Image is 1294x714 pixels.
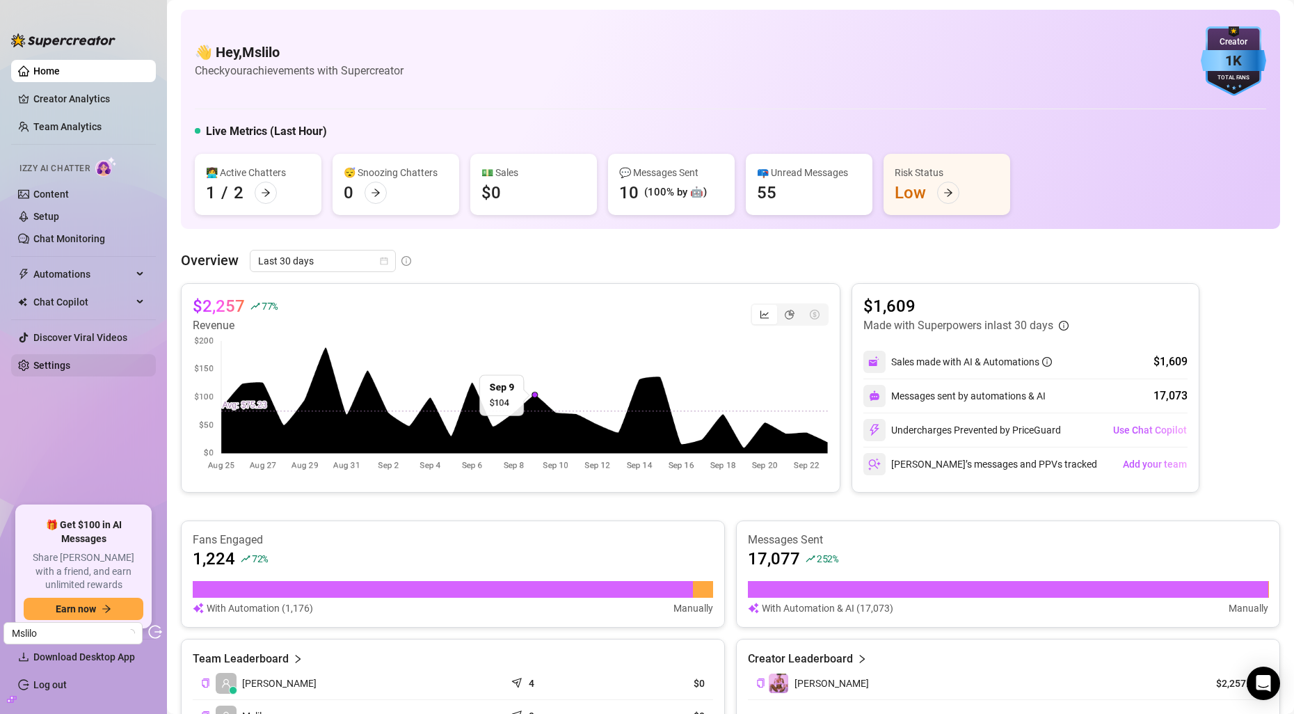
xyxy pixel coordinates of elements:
span: Download Desktop App [33,651,135,663]
article: With Automation (1,176) [207,601,313,616]
span: rise [806,554,815,564]
a: Team Analytics [33,121,102,132]
span: arrow-right [371,188,381,198]
a: Chat Monitoring [33,233,105,244]
span: Chat Copilot [33,291,132,313]
div: 💵 Sales [481,165,586,180]
div: 👩‍💻 Active Chatters [206,165,310,180]
span: [PERSON_NAME] [242,676,317,691]
img: svg%3e [868,458,881,470]
span: info-circle [1042,357,1052,367]
img: svg%3e [868,424,881,436]
div: Risk Status [895,165,999,180]
span: right [857,651,867,667]
div: Total Fans [1201,74,1266,83]
div: 0 [344,182,353,204]
img: blue-badge-DgoSNQY1.svg [1201,26,1266,96]
span: Use Chat Copilot [1113,425,1187,436]
article: $2,257.13 [1197,676,1260,690]
h5: Live Metrics (Last Hour) [206,123,327,140]
div: 💬 Messages Sent [619,165,724,180]
span: Automations [33,263,132,285]
div: 10 [619,182,639,204]
article: Revenue [193,317,278,334]
a: Home [33,65,60,77]
article: Creator Leaderboard [748,651,853,667]
article: 1,224 [193,548,235,570]
div: Open Intercom Messenger [1247,667,1280,700]
a: Content [33,189,69,200]
img: svg%3e [748,601,759,616]
span: Share [PERSON_NAME] with a friend, and earn unlimited rewards [24,551,143,592]
article: 17,077 [748,548,800,570]
span: download [18,651,29,663]
img: Chat Copilot [18,297,27,307]
span: Add your team [1123,459,1187,470]
span: build [7,695,17,704]
div: segmented control [751,303,829,326]
span: copy [201,679,210,688]
img: logo-BBDzfeDw.svg [11,33,115,47]
span: rise [241,554,250,564]
a: Setup [33,211,59,222]
span: [PERSON_NAME] [794,678,869,689]
div: Creator [1201,35,1266,49]
div: $0 [481,182,501,204]
article: 4 [529,676,534,690]
article: Check your achievements with Supercreator [195,62,404,79]
span: dollar-circle [810,310,820,319]
a: Creator Analytics [33,88,145,110]
div: Sales made with AI & Automations [891,354,1052,370]
span: Mslilo [12,623,134,644]
a: Discover Viral Videos [33,332,127,343]
button: Use Chat Copilot [1112,419,1188,441]
img: AI Chatter [95,157,117,177]
span: 72 % [252,552,268,565]
article: With Automation & AI (17,073) [762,601,893,616]
span: Last 30 days [258,251,388,271]
img: svg%3e [193,601,204,616]
article: Fans Engaged [193,532,713,548]
span: loading [125,628,137,640]
article: $0 [617,676,705,690]
span: right [293,651,303,667]
article: Manually [1229,601,1268,616]
span: pie-chart [785,310,794,319]
img: svg%3e [869,390,880,402]
div: 😴 Snoozing Chatters [344,165,448,180]
span: 77 % [262,299,278,312]
span: line-chart [760,310,769,319]
div: Undercharges Prevented by PriceGuard [863,419,1061,441]
span: copy [756,679,765,688]
span: 🎁 Get $100 in AI Messages [24,518,143,546]
a: Settings [33,360,70,371]
div: 1K [1201,50,1266,72]
button: Copy Teammate ID [201,678,210,688]
img: lola [769,674,788,693]
div: 📪 Unread Messages [757,165,861,180]
span: arrow-right [261,188,271,198]
img: svg%3e [868,356,881,368]
div: [PERSON_NAME]’s messages and PPVs tracked [863,453,1097,475]
span: info-circle [401,256,411,266]
span: logout [148,625,162,639]
article: $2,257 [193,295,245,317]
span: arrow-right [102,604,111,614]
div: 17,073 [1153,388,1188,404]
button: Copy Creator ID [756,678,765,688]
a: Log out [33,679,67,690]
span: calendar [380,257,388,265]
div: $1,609 [1153,354,1188,370]
article: Made with Superpowers in last 30 days [863,317,1053,334]
span: rise [250,301,260,311]
span: thunderbolt [18,269,29,280]
span: Earn now [56,603,96,614]
div: 2 [234,182,243,204]
div: Messages sent by automations & AI [863,385,1046,407]
button: Earn nowarrow-right [24,598,143,620]
div: 55 [757,182,776,204]
div: 1 [206,182,216,204]
article: Messages Sent [748,532,1268,548]
span: arrow-right [943,188,953,198]
span: send [511,674,525,688]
